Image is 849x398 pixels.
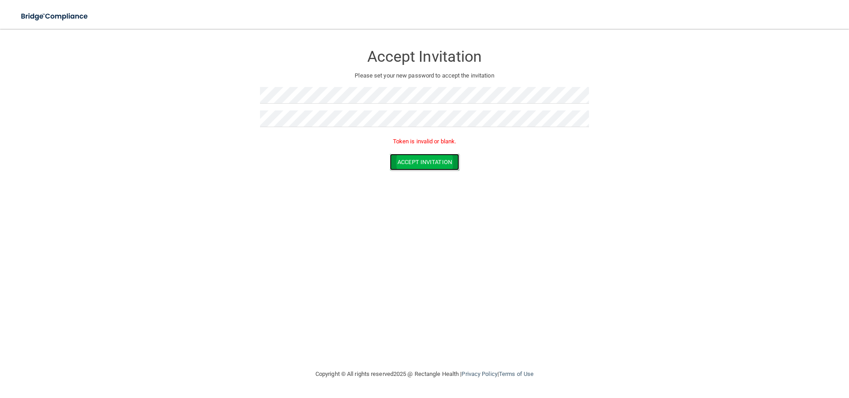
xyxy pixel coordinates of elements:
h3: Accept Invitation [260,48,589,65]
img: bridge_compliance_login_screen.278c3ca4.svg [14,7,96,26]
button: Accept Invitation [390,154,459,170]
a: Privacy Policy [461,371,497,377]
div: Copyright © All rights reserved 2025 @ Rectangle Health | | [260,360,589,389]
p: Please set your new password to accept the invitation [267,70,582,81]
a: Terms of Use [499,371,534,377]
p: Token is invalid or blank. [260,136,589,147]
